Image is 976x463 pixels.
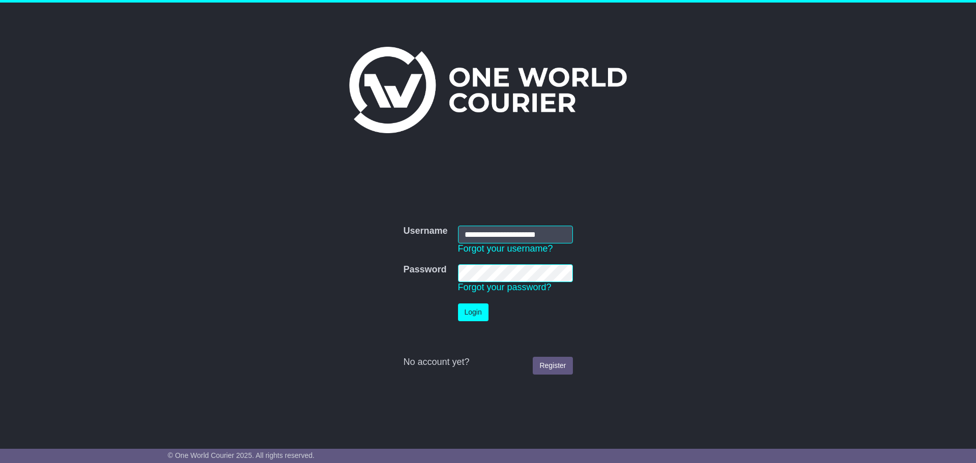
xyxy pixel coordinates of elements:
label: Password [403,264,446,275]
span: © One World Courier 2025. All rights reserved. [168,451,315,459]
div: No account yet? [403,357,572,368]
a: Forgot your password? [458,282,552,292]
a: Register [533,357,572,375]
button: Login [458,303,489,321]
label: Username [403,226,447,237]
a: Forgot your username? [458,243,553,254]
img: One World [349,47,627,133]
